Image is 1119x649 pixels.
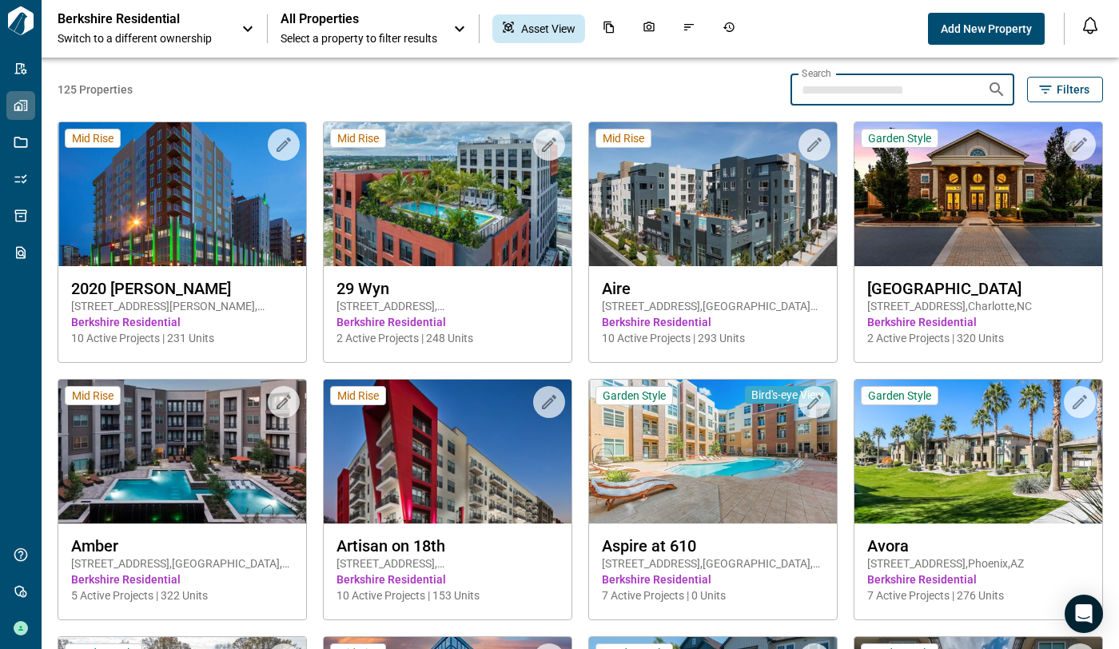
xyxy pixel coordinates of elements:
[281,30,437,46] span: Select a property to filter results
[589,380,837,524] img: property-asset
[602,314,824,330] span: Berkshire Residential
[324,122,571,266] img: property-asset
[71,298,293,314] span: [STREET_ADDRESS][PERSON_NAME] , [GEOGRAPHIC_DATA] , CO
[71,330,293,346] span: 10 Active Projects | 231 Units
[336,314,559,330] span: Berkshire Residential
[71,536,293,555] span: Amber
[867,555,1089,571] span: [STREET_ADDRESS] , Phoenix , AZ
[1057,82,1089,98] span: Filters
[868,388,931,403] span: Garden Style
[336,279,559,298] span: 29 Wyn
[602,571,824,587] span: Berkshire Residential
[603,131,644,145] span: Mid Rise
[867,330,1089,346] span: 2 Active Projects | 320 Units
[867,298,1089,314] span: [STREET_ADDRESS] , Charlotte , NC
[281,11,437,27] span: All Properties
[71,314,293,330] span: Berkshire Residential
[58,122,306,266] img: property-asset
[867,314,1089,330] span: Berkshire Residential
[492,14,585,43] div: Asset View
[336,330,559,346] span: 2 Active Projects | 248 Units
[336,571,559,587] span: Berkshire Residential
[593,14,625,43] div: Documents
[602,587,824,603] span: 7 Active Projects | 0 Units
[72,131,113,145] span: Mid Rise
[802,66,831,80] label: Search
[673,14,705,43] div: Issues & Info
[633,14,665,43] div: Photos
[1065,595,1103,633] div: Open Intercom Messenger
[71,587,293,603] span: 5 Active Projects | 322 Units
[867,279,1089,298] span: [GEOGRAPHIC_DATA]
[602,555,824,571] span: [STREET_ADDRESS] , [GEOGRAPHIC_DATA] , [GEOGRAPHIC_DATA]
[854,122,1102,266] img: property-asset
[58,380,306,524] img: property-asset
[602,279,824,298] span: Aire
[867,536,1089,555] span: Avora
[1077,13,1103,38] button: Open notification feed
[589,122,837,266] img: property-asset
[71,555,293,571] span: [STREET_ADDRESS] , [GEOGRAPHIC_DATA] , [GEOGRAPHIC_DATA]
[336,536,559,555] span: Artisan on 18th
[71,571,293,587] span: Berkshire Residential
[602,298,824,314] span: [STREET_ADDRESS] , [GEOGRAPHIC_DATA][PERSON_NAME] , CA
[58,30,225,46] span: Switch to a different ownership
[867,587,1089,603] span: 7 Active Projects | 276 Units
[71,279,293,298] span: 2020 [PERSON_NAME]
[713,14,745,43] div: Job History
[868,131,931,145] span: Garden Style
[981,74,1013,106] button: Search properties
[336,298,559,314] span: [STREET_ADDRESS] , [GEOGRAPHIC_DATA] , FL
[867,571,1089,587] span: Berkshire Residential
[337,388,379,403] span: Mid Rise
[336,587,559,603] span: 10 Active Projects | 153 Units
[72,388,113,403] span: Mid Rise
[58,82,784,98] span: 125 Properties
[751,388,824,402] span: Bird's-eye View
[602,536,824,555] span: Aspire at 610
[928,13,1045,45] button: Add New Property
[854,380,1102,524] img: property-asset
[337,131,379,145] span: Mid Rise
[602,330,824,346] span: 10 Active Projects | 293 Units
[603,388,666,403] span: Garden Style
[324,380,571,524] img: property-asset
[521,21,575,37] span: Asset View
[941,21,1032,37] span: Add New Property
[58,11,201,27] p: Berkshire Residential
[336,555,559,571] span: [STREET_ADDRESS] , [GEOGRAPHIC_DATA] , TN
[1027,77,1103,102] button: Filters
